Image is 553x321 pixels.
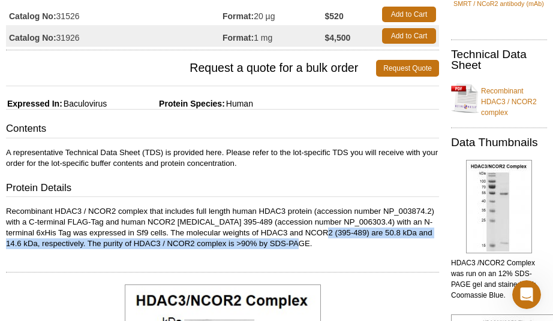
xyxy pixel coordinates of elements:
[9,32,56,43] strong: Catalog No:
[6,147,439,169] p: A representative Technical Data Sheet (TDS) is provided here. Please refer to the lot-specific TD...
[325,11,344,22] strong: $520
[451,49,547,71] h2: Technical Data Sheet
[9,11,56,22] strong: Catalog No:
[382,7,436,22] a: Add to Cart
[6,60,376,77] span: Request a quote for a bulk order
[223,4,325,25] td: 20 µg
[466,160,532,253] img: Recombinant HDAC3 / NCOR2 Complex gel.
[6,181,439,198] h3: Protein Details
[6,99,62,108] span: Expressed In:
[382,28,436,44] a: Add to Cart
[512,280,541,309] iframe: Intercom live chat
[225,99,253,108] span: Human
[451,78,547,118] a: Recombinant HDAC3 / NCOR2 complex
[451,137,547,148] h2: Data Thumbnails
[6,4,223,25] td: 31526
[451,258,547,301] p: HDAC3 /NCOR2 Complex was run on an 12% SDS-PAGE gel and stained with Coomassie Blue.
[6,206,439,249] p: Recombinant HDAC3 / NCOR2 complex that includes full length human HDAC3 protein (accession number...
[223,11,254,22] strong: Format:
[223,25,325,47] td: 1 mg
[6,25,223,47] td: 31926
[223,32,254,43] strong: Format:
[325,32,351,43] strong: $4,500
[62,99,107,108] span: Baculovirus
[6,122,439,138] h3: Contents
[376,60,439,77] a: Request Quote
[109,99,225,108] span: Protein Species:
